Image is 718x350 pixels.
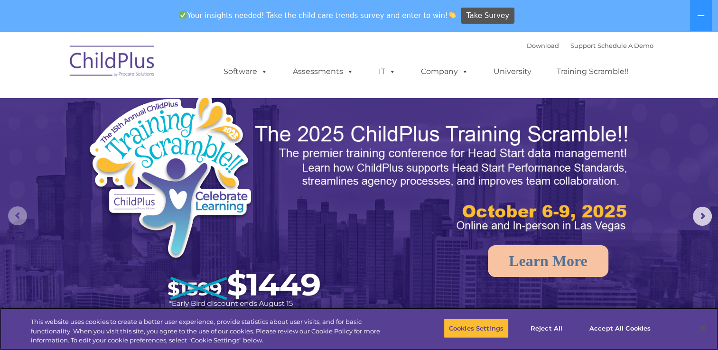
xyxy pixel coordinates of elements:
[369,62,405,81] a: IT
[31,317,395,345] div: This website uses cookies to create a better user experience, provide statistics about user visit...
[411,62,478,81] a: Company
[132,63,161,70] span: Last name
[448,11,456,18] img: 👏
[527,42,559,49] a: Download
[283,62,363,81] a: Assessments
[597,42,653,49] a: Schedule A Demo
[570,42,596,49] a: Support
[466,8,509,24] span: Take Survey
[176,6,460,25] span: Your insights needed! Take the child care trends survey and enter to win!
[517,318,576,338] button: Reject All
[179,11,186,18] img: ✅
[547,62,638,81] a: Training Scramble!!
[444,318,509,338] button: Cookies Settings
[461,8,514,24] a: Take Survey
[484,62,541,81] a: University
[132,101,172,109] span: Phone number
[214,62,277,81] a: Software
[488,245,608,277] a: Learn More
[65,39,160,86] img: ChildPlus by Procare Solutions
[692,318,713,339] button: Close
[527,42,653,49] font: |
[584,318,656,338] button: Accept All Cookies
